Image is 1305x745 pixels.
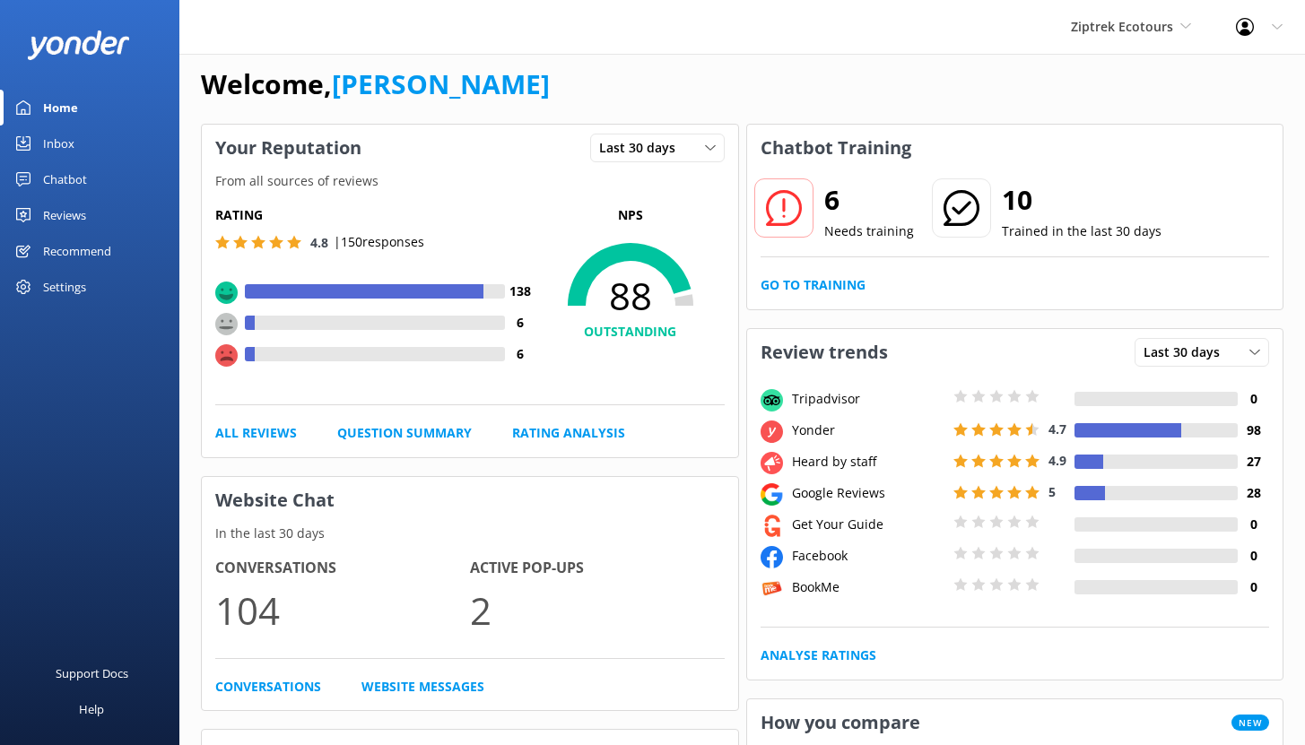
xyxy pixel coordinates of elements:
h1: Welcome, [201,63,550,106]
span: 4.9 [1048,452,1066,469]
span: 4.7 [1048,420,1066,437]
h3: Review trends [747,329,901,376]
div: Chatbot [43,161,87,197]
h3: Website Chat [202,477,738,524]
div: Home [43,90,78,126]
h4: 0 [1238,577,1269,597]
div: Inbox [43,126,74,161]
h4: OUTSTANDING [536,322,725,342]
p: 2 [470,580,725,640]
h3: Chatbot Training [747,125,925,171]
h5: Rating [215,205,536,225]
div: Support Docs [56,655,128,691]
span: 5 [1048,483,1056,500]
div: Get Your Guide [787,515,949,534]
span: 4.8 [310,234,328,251]
h4: 6 [505,344,536,364]
span: New [1231,715,1269,731]
a: [PERSON_NAME] [332,65,550,102]
h2: 10 [1002,178,1161,221]
h4: Conversations [215,557,470,580]
div: Recommend [43,233,111,269]
h4: 27 [1238,452,1269,472]
span: Ziptrek Ecotours [1071,18,1173,35]
h4: 6 [505,313,536,333]
p: In the last 30 days [202,524,738,543]
p: NPS [536,205,725,225]
div: Facebook [787,546,949,566]
h4: 138 [505,282,536,301]
h4: 0 [1238,546,1269,566]
h4: 0 [1238,515,1269,534]
span: Last 30 days [1144,342,1231,362]
div: Heard by staff [787,452,949,472]
span: Last 30 days [599,138,686,158]
p: Needs training [824,221,914,241]
a: Analyse Ratings [761,645,876,665]
a: Question Summary [337,423,472,443]
div: Settings [43,269,86,305]
p: From all sources of reviews [202,171,738,191]
div: BookMe [787,577,949,597]
h2: 6 [824,178,914,221]
h4: Active Pop-ups [470,557,725,580]
h4: 0 [1238,389,1269,409]
p: | 150 responses [334,232,424,252]
a: Rating Analysis [512,423,625,443]
div: Help [79,691,104,727]
h3: Your Reputation [202,125,375,171]
a: All Reviews [215,423,297,443]
h4: 98 [1238,420,1269,440]
h4: 28 [1238,483,1269,503]
p: 104 [215,580,470,640]
a: Go to Training [761,275,866,295]
img: yonder-white-logo.png [27,30,130,60]
a: Website Messages [361,677,484,697]
div: Tripadvisor [787,389,949,409]
div: Yonder [787,420,949,440]
div: Google Reviews [787,483,949,503]
p: Trained in the last 30 days [1002,221,1161,241]
span: 88 [536,273,725,318]
div: Reviews [43,197,86,233]
a: Conversations [215,677,321,697]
